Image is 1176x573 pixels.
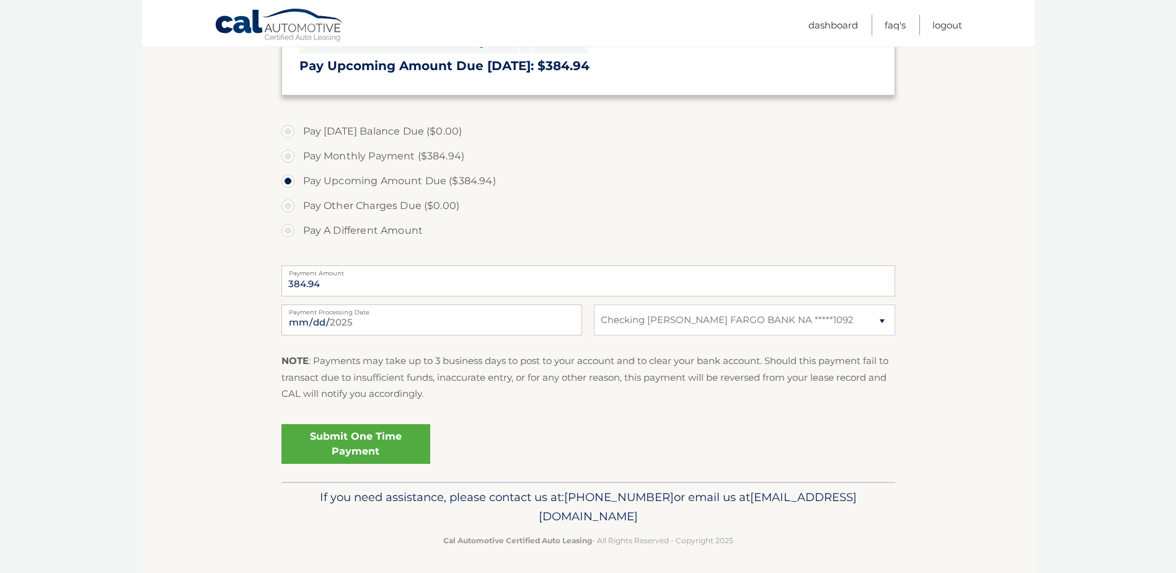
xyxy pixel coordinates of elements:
label: Pay Other Charges Due ($0.00) [281,193,895,218]
a: FAQ's [885,15,906,35]
label: Pay Upcoming Amount Due ($384.94) [281,169,895,193]
a: Dashboard [808,15,858,35]
strong: NOTE [281,355,309,366]
a: Logout [932,15,962,35]
p: If you need assistance, please contact us at: or email us at [290,487,887,527]
h3: Pay Upcoming Amount Due [DATE]: $384.94 [299,58,877,74]
p: - All Rights Reserved - Copyright 2025 [290,534,887,547]
input: Payment Amount [281,265,895,296]
strong: Cal Automotive Certified Auto Leasing [443,536,592,545]
a: Cal Automotive [214,8,345,44]
span: [PHONE_NUMBER] [564,490,674,504]
p: : Payments may take up to 3 business days to post to your account and to clear your bank account.... [281,353,895,402]
label: Payment Processing Date [281,304,582,314]
label: Payment Amount [281,265,895,275]
input: Payment Date [281,304,582,335]
label: Pay A Different Amount [281,218,895,243]
a: Submit One Time Payment [281,424,430,464]
label: Pay [DATE] Balance Due ($0.00) [281,119,895,144]
label: Pay Monthly Payment ($384.94) [281,144,895,169]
